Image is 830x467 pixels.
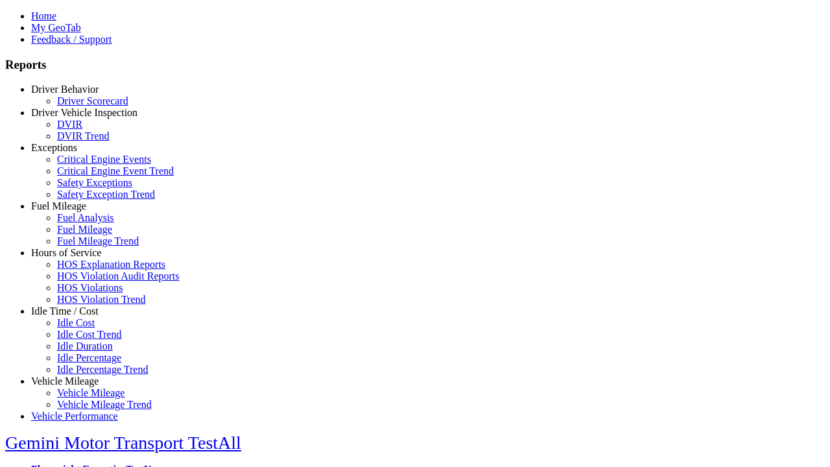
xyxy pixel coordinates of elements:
[57,259,165,270] a: HOS Explanation Reports
[31,411,118,422] a: Vehicle Performance
[57,341,113,352] a: Idle Duration
[31,34,112,45] a: Feedback / Support
[5,433,241,453] a: Gemini Motor Transport TestAll
[31,200,86,211] a: Fuel Mileage
[57,130,109,141] a: DVIR Trend
[57,329,122,340] a: Idle Cost Trend
[57,165,174,176] a: Critical Engine Event Trend
[57,294,146,305] a: HOS Violation Trend
[31,142,77,153] a: Exceptions
[31,376,99,387] a: Vehicle Mileage
[57,352,121,363] a: Idle Percentage
[57,224,112,235] a: Fuel Mileage
[31,107,137,118] a: Driver Vehicle Inspection
[57,177,132,188] a: Safety Exceptions
[57,212,114,223] a: Fuel Analysis
[57,95,128,106] a: Driver Scorecard
[57,317,95,328] a: Idle Cost
[57,189,155,200] a: Safety Exception Trend
[57,119,82,130] a: DVIR
[57,364,148,375] a: Idle Percentage Trend
[31,305,99,317] a: Idle Time / Cost
[5,58,825,72] h3: Reports
[31,247,101,258] a: Hours of Service
[31,84,99,95] a: Driver Behavior
[57,235,139,246] a: Fuel Mileage Trend
[31,10,56,21] a: Home
[57,154,151,165] a: Critical Engine Events
[57,387,124,398] a: Vehicle Mileage
[57,399,152,410] a: Vehicle Mileage Trend
[31,22,81,33] a: My GeoTab
[57,282,123,293] a: HOS Violations
[57,270,180,281] a: HOS Violation Audit Reports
